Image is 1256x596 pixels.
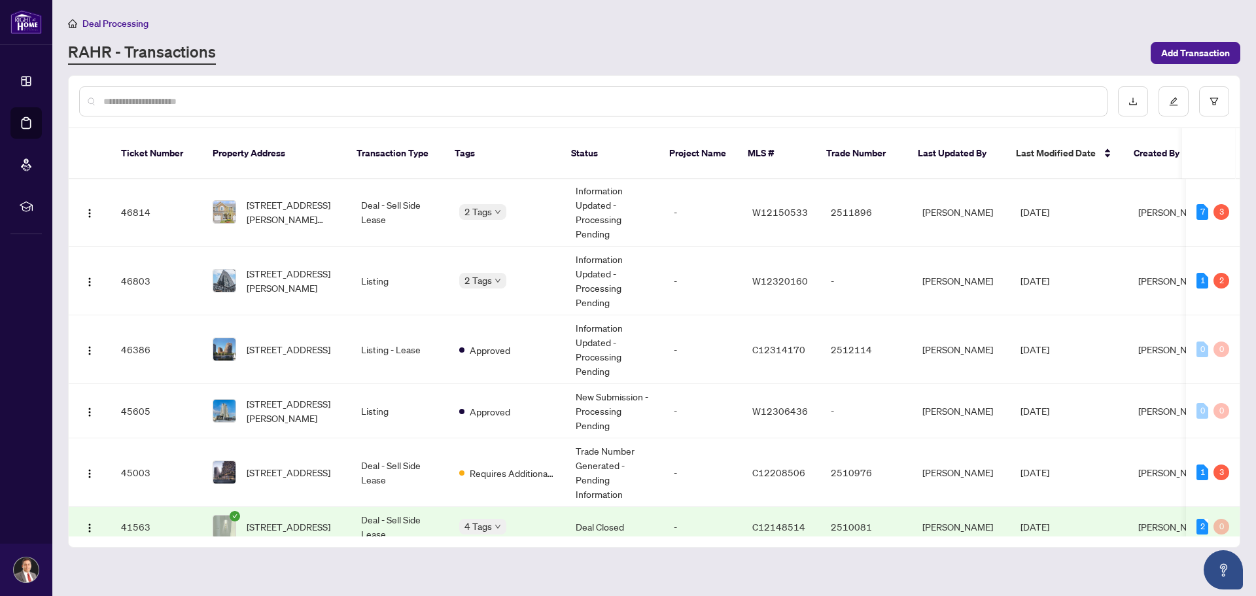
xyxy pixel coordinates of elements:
[1138,343,1209,355] span: [PERSON_NAME]
[84,523,95,533] img: Logo
[1196,465,1208,480] div: 1
[1196,519,1208,535] div: 2
[230,511,240,521] span: check-circle
[68,41,216,65] a: RAHR - Transactions
[84,277,95,287] img: Logo
[663,507,742,547] td: -
[84,407,95,417] img: Logo
[820,178,912,247] td: 2511896
[247,465,330,480] span: [STREET_ADDRESS]
[752,343,805,355] span: C12314170
[111,178,202,247] td: 46814
[752,466,805,478] span: C12208506
[1213,465,1229,480] div: 3
[1169,97,1178,106] span: edit
[1020,343,1049,355] span: [DATE]
[213,400,235,422] img: thumbnail-img
[79,516,100,537] button: Logo
[565,438,663,507] td: Trade Number Generated - Pending Information
[495,209,501,215] span: down
[1016,146,1096,160] span: Last Modified Date
[495,523,501,530] span: down
[561,128,659,179] th: Status
[444,128,561,179] th: Tags
[820,247,912,315] td: -
[351,315,449,384] td: Listing - Lease
[79,339,100,360] button: Logo
[79,270,100,291] button: Logo
[470,466,555,480] span: Requires Additional Docs
[351,178,449,247] td: Deal - Sell Side Lease
[464,519,492,534] span: 4 Tags
[1210,97,1219,106] span: filter
[84,468,95,479] img: Logo
[10,10,42,34] img: logo
[565,384,663,438] td: New Submission - Processing Pending
[79,462,100,483] button: Logo
[1020,521,1049,533] span: [DATE]
[820,315,912,384] td: 2512114
[247,396,340,425] span: [STREET_ADDRESS][PERSON_NAME]
[111,384,202,438] td: 45605
[912,315,1010,384] td: [PERSON_NAME]
[202,128,346,179] th: Property Address
[84,208,95,219] img: Logo
[1118,86,1148,116] button: download
[912,247,1010,315] td: [PERSON_NAME]
[351,247,449,315] td: Listing
[1020,206,1049,218] span: [DATE]
[1196,342,1208,357] div: 0
[464,273,492,288] span: 2 Tags
[1196,403,1208,419] div: 0
[752,206,808,218] span: W12150533
[1020,275,1049,287] span: [DATE]
[1020,466,1049,478] span: [DATE]
[1199,86,1229,116] button: filter
[663,178,742,247] td: -
[213,516,235,538] img: thumbnail-img
[663,315,742,384] td: -
[912,178,1010,247] td: [PERSON_NAME]
[565,178,663,247] td: Information Updated - Processing Pending
[565,315,663,384] td: Information Updated - Processing Pending
[111,247,202,315] td: 46803
[663,384,742,438] td: -
[1196,204,1208,220] div: 7
[68,19,77,28] span: home
[1213,519,1229,535] div: 0
[470,404,510,419] span: Approved
[752,405,808,417] span: W12306436
[1123,128,1202,179] th: Created By
[820,438,912,507] td: 2510976
[752,521,805,533] span: C12148514
[1151,42,1240,64] button: Add Transaction
[1138,206,1209,218] span: [PERSON_NAME]
[79,202,100,222] button: Logo
[1213,403,1229,419] div: 0
[213,461,235,483] img: thumbnail-img
[213,270,235,292] img: thumbnail-img
[14,557,39,582] img: Profile Icon
[912,438,1010,507] td: [PERSON_NAME]
[247,198,340,226] span: [STREET_ADDRESS][PERSON_NAME][PERSON_NAME]
[663,247,742,315] td: -
[1213,273,1229,289] div: 2
[907,128,1005,179] th: Last Updated By
[470,343,510,357] span: Approved
[1005,128,1123,179] th: Last Modified Date
[912,507,1010,547] td: [PERSON_NAME]
[1196,273,1208,289] div: 1
[820,384,912,438] td: -
[111,128,202,179] th: Ticket Number
[464,204,492,219] span: 2 Tags
[1138,405,1209,417] span: [PERSON_NAME]
[1204,550,1243,589] button: Open asap
[213,338,235,360] img: thumbnail-img
[111,438,202,507] td: 45003
[84,345,95,356] img: Logo
[565,247,663,315] td: Information Updated - Processing Pending
[663,438,742,507] td: -
[912,384,1010,438] td: [PERSON_NAME]
[351,438,449,507] td: Deal - Sell Side Lease
[82,18,148,29] span: Deal Processing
